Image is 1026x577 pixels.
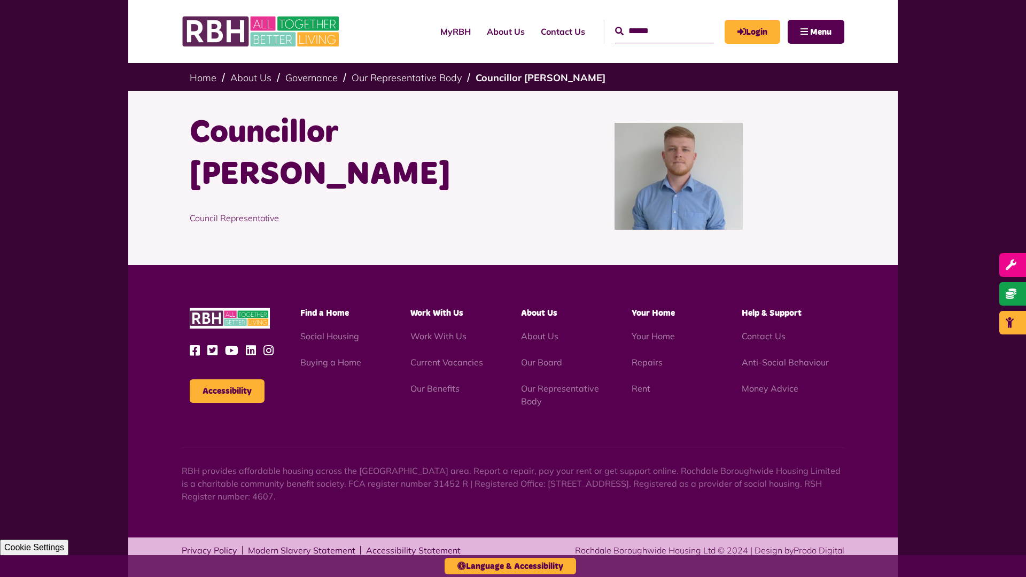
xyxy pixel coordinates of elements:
[476,72,605,84] a: Councillor [PERSON_NAME]
[190,196,505,240] p: Council Representative
[742,383,798,394] a: Money Advice
[479,17,533,46] a: About Us
[230,72,271,84] a: About Us
[300,357,361,368] a: Buying a Home
[533,17,593,46] a: Contact Us
[248,546,355,555] a: Modern Slavery Statement
[742,309,802,317] span: Help & Support
[190,72,216,84] a: Home
[352,72,462,84] a: Our Representative Body
[632,309,675,317] span: Your Home
[742,331,786,341] a: Contact Us
[410,357,483,368] a: Current Vacancies
[725,20,780,44] a: MyRBH
[521,309,557,317] span: About Us
[575,544,844,557] div: Rochdale Boroughwide Housing Ltd © 2024 | Design by
[632,357,663,368] a: Repairs
[432,17,479,46] a: MyRBH
[190,112,505,196] h1: Councillor [PERSON_NAME]
[182,464,844,503] p: RBH provides affordable housing across the [GEOGRAPHIC_DATA] area. Report a repair, pay your rent...
[632,331,675,341] a: Your Home
[410,331,467,341] a: Work With Us
[810,28,831,36] span: Menu
[182,546,237,555] a: Privacy Policy
[410,383,460,394] a: Our Benefits
[445,558,576,574] button: Language & Accessibility
[615,123,743,230] img: Cllr Williams
[285,72,338,84] a: Governance
[742,357,829,368] a: Anti-Social Behaviour
[521,383,599,407] a: Our Representative Body
[190,379,265,403] button: Accessibility
[632,383,650,394] a: Rent
[410,309,463,317] span: Work With Us
[794,545,844,556] a: Prodo Digital
[521,331,558,341] a: About Us
[190,308,270,329] img: RBH
[978,529,1026,577] iframe: Netcall Web Assistant for live chat
[300,331,359,341] a: Social Housing
[366,546,461,555] a: Accessibility Statement
[300,309,349,317] span: Find a Home
[788,20,844,44] button: Navigation
[521,357,562,368] a: Our Board
[182,11,342,52] img: RBH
